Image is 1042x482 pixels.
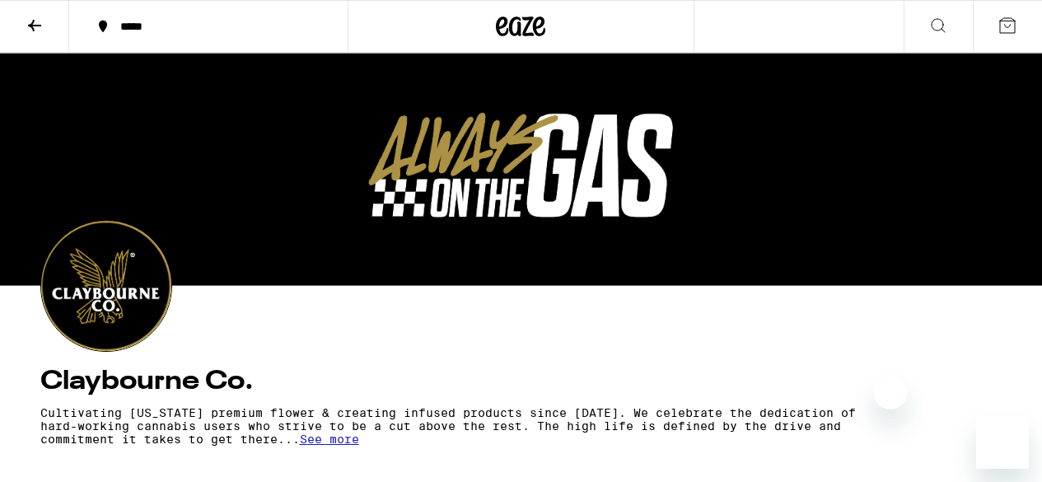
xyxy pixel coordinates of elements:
[40,406,857,446] p: Cultivating [US_STATE] premium flower & creating infused products since [DATE]. We celebrate the ...
[976,416,1029,469] iframe: Button to launch messaging window
[874,377,907,409] iframe: Close message
[41,221,171,351] img: Claybourne Co. logo
[300,433,359,446] span: See more
[40,368,1002,395] h4: Claybourne Co.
